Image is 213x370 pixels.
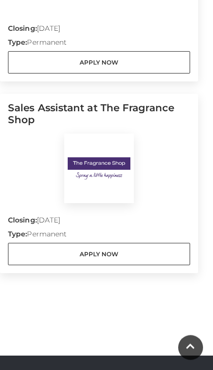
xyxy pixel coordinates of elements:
[8,23,190,37] p: [DATE]
[8,215,190,229] p: [DATE]
[8,51,190,74] a: Apply Now
[8,38,27,47] strong: Type:
[8,216,37,224] strong: Closing:
[8,24,37,33] strong: Closing:
[64,134,134,203] img: The Fragrance Shop
[8,229,27,238] strong: Type:
[8,243,190,265] a: Apply Now
[8,102,190,134] h5: Sales Assistant at The Fragrance Shop
[8,229,190,243] p: Permanent
[8,37,190,51] p: Permanent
